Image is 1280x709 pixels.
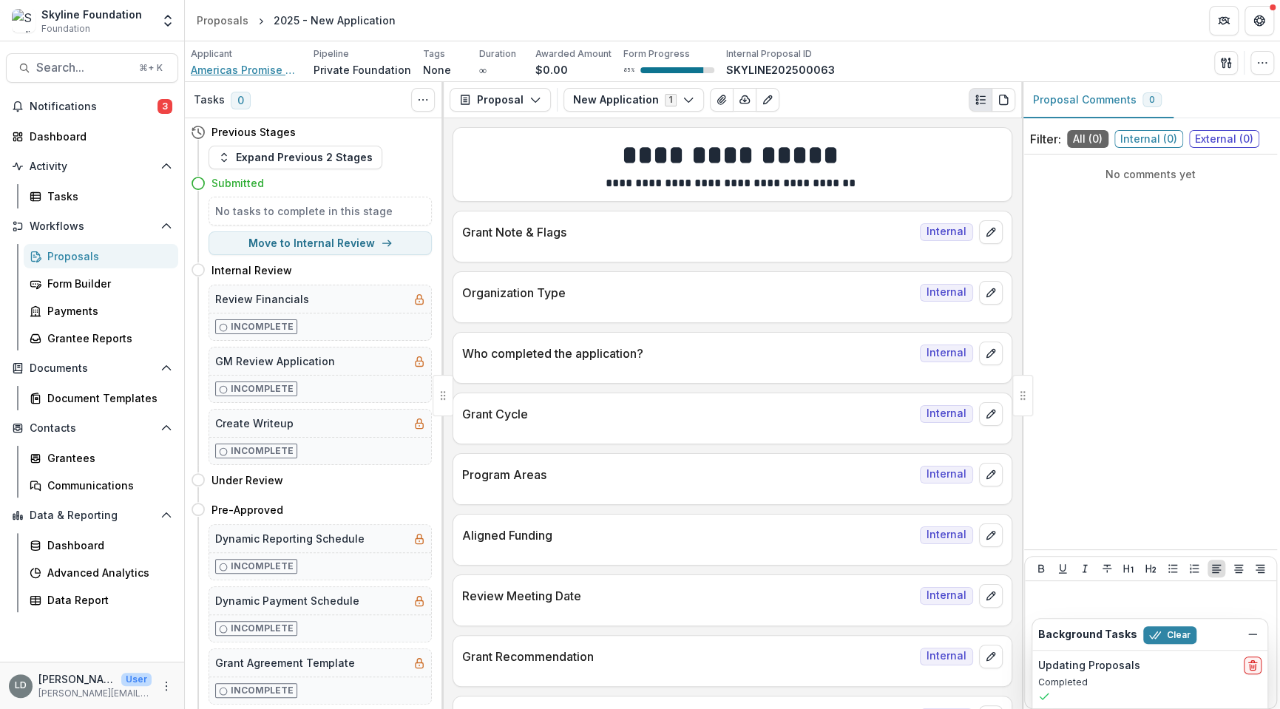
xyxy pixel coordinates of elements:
h2: Updating Proposals [1038,659,1140,672]
button: Open entity switcher [158,6,178,35]
button: Open Workflows [6,214,178,238]
p: Awarded Amount [535,47,612,61]
a: Tasks [24,184,178,208]
a: Dashboard [24,533,178,557]
p: Incomplete [231,560,294,573]
p: Organization Type [462,284,914,302]
button: Align Right [1251,560,1269,577]
p: Form Progress [623,47,690,61]
button: Dismiss [1244,625,1262,643]
h5: Grant Agreement Template [215,655,355,671]
button: Ordered List [1185,560,1203,577]
div: Form Builder [47,276,166,291]
button: Plaintext view [969,88,992,112]
button: View Attached Files [710,88,734,112]
h5: No tasks to complete in this stage [215,203,425,219]
p: ∞ [479,62,487,78]
div: Tasks [47,189,166,204]
span: Internal [920,345,973,362]
span: Internal [920,405,973,423]
div: Payments [47,303,166,319]
p: Tags [423,47,445,61]
button: edit [979,342,1003,365]
button: edit [979,402,1003,426]
h4: Under Review [211,472,283,488]
a: Grantees [24,446,178,470]
p: Applicant [191,47,232,61]
a: Document Templates [24,386,178,410]
span: Documents [30,362,155,375]
p: Incomplete [231,320,294,333]
h2: Background Tasks [1038,628,1137,641]
h5: Dynamic Payment Schedule [215,593,359,608]
div: Proposals [197,13,248,28]
div: Grantees [47,450,166,466]
span: Data & Reporting [30,509,155,522]
h4: Submitted [211,175,264,191]
h4: Pre-Approved [211,502,283,518]
button: Open Documents [6,356,178,380]
h4: Previous Stages [211,124,296,140]
p: 85 % [623,65,634,75]
button: Toggle View Cancelled Tasks [411,88,435,112]
p: Grant Note & Flags [462,223,914,241]
p: No comments yet [1030,166,1271,182]
button: delete [1244,657,1262,674]
a: Americas Promise The Alliance For Youth [191,62,302,78]
h3: Tasks [194,94,225,106]
p: Aligned Funding [462,526,914,544]
button: edit [979,645,1003,668]
a: Advanced Analytics [24,560,178,585]
button: Proposal [450,88,551,112]
span: Contacts [30,422,155,435]
span: Internal [920,223,973,241]
a: Dashboard [6,124,178,149]
p: Completed [1038,676,1262,689]
button: New Application1 [563,88,704,112]
p: Incomplete [231,622,294,635]
div: Data Report [47,592,166,608]
p: Internal Proposal ID [726,47,812,61]
h5: Review Financials [215,291,309,307]
div: Communications [47,478,166,493]
p: Incomplete [231,444,294,458]
nav: breadcrumb [191,10,402,31]
span: Internal [920,466,973,484]
p: None [423,62,451,78]
p: SKYLINE202500063 [726,62,835,78]
div: ⌘ + K [136,60,166,76]
p: Incomplete [231,684,294,697]
div: Document Templates [47,390,166,406]
h5: Dynamic Reporting Schedule [215,531,365,546]
div: Dashboard [47,537,166,553]
span: 0 [1149,95,1155,105]
button: Clear [1143,626,1196,644]
span: Workflows [30,220,155,233]
p: Duration [479,47,516,61]
p: [PERSON_NAME] [38,671,115,687]
span: Search... [36,61,130,75]
button: Strike [1098,560,1116,577]
div: 2025 - New Application [274,13,396,28]
button: edit [979,463,1003,486]
p: Program Areas [462,466,914,484]
button: Partners [1209,6,1239,35]
button: Heading 1 [1120,560,1137,577]
span: Notifications [30,101,158,113]
a: Payments [24,299,178,323]
p: Private Foundation [314,62,411,78]
p: Pipeline [314,47,349,61]
p: Grant Recommendation [462,648,914,665]
span: External ( 0 ) [1189,130,1259,148]
p: Incomplete [231,382,294,396]
button: Open Activity [6,155,178,178]
h4: Internal Review [211,262,292,278]
span: Internal [920,648,973,665]
span: Internal [920,284,973,302]
button: Proposal Comments [1021,82,1174,118]
span: All ( 0 ) [1067,130,1108,148]
button: Open Contacts [6,416,178,440]
button: edit [979,281,1003,305]
button: Search... [6,53,178,83]
button: Heading 2 [1142,560,1159,577]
